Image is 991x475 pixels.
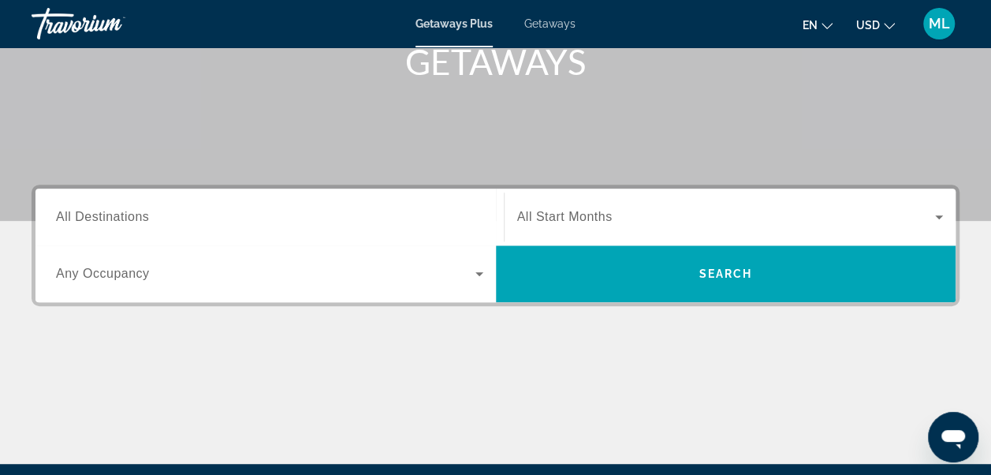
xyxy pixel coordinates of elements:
a: Getaways [524,17,576,30]
span: USD [856,19,880,32]
span: ML [929,16,950,32]
span: All Start Months [517,210,613,223]
a: Travorium [32,3,189,44]
iframe: Button to launch messaging window [928,412,978,462]
div: Search widget [35,189,956,302]
button: Search [496,245,956,302]
button: Change language [803,13,833,36]
span: Any Occupancy [56,267,150,280]
span: en [803,19,818,32]
button: User Menu [918,7,959,40]
span: Search [699,267,752,280]
button: Change currency [856,13,895,36]
a: Getaways Plus [415,17,493,30]
span: All Destinations [56,210,149,223]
